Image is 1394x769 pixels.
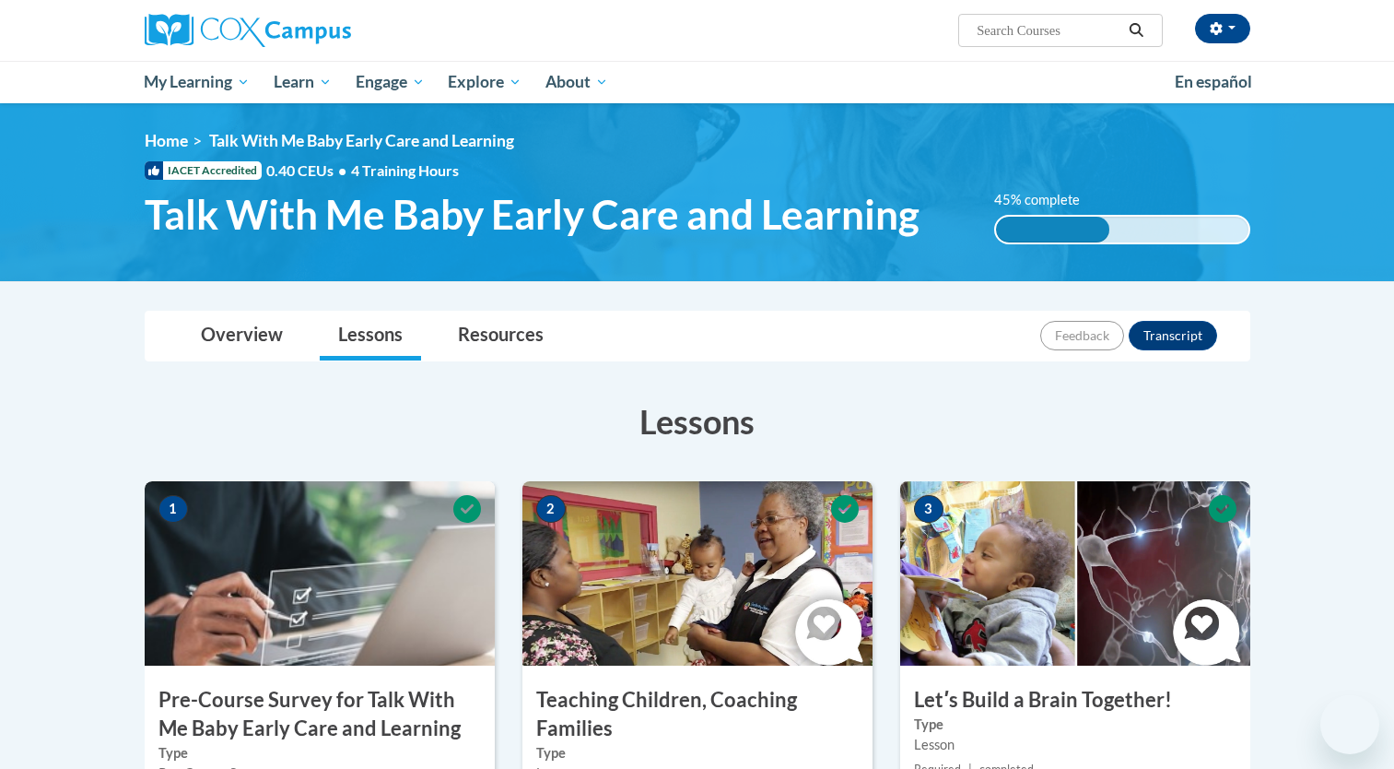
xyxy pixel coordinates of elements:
a: Lessons [320,312,421,361]
button: Feedback [1040,321,1124,350]
input: Search Courses [975,19,1122,41]
a: Engage [344,61,437,103]
span: IACET Accredited [145,161,262,180]
label: Type [536,743,859,763]
a: Resources [439,312,562,361]
label: 45% complete [994,190,1100,210]
button: Account Settings [1195,14,1250,43]
h3: Letʹs Build a Brain Together! [900,686,1250,715]
span: 4 Training Hours [351,161,459,179]
span: 2 [536,495,566,523]
a: Cox Campus [145,14,495,47]
span: 1 [158,495,188,523]
a: Explore [436,61,533,103]
span: Talk With Me Baby Early Care and Learning [209,131,514,150]
a: Home [145,131,188,150]
h3: Teaching Children, Coaching Families [522,686,873,743]
label: Type [914,715,1236,735]
h3: Pre-Course Survey for Talk With Me Baby Early Care and Learning [145,686,495,743]
span: My Learning [144,71,250,93]
span: About [545,71,608,93]
div: Lesson [914,735,1236,755]
img: Cox Campus [145,14,351,47]
span: 0.40 CEUs [266,160,351,181]
span: • [338,161,346,179]
span: Explore [448,71,521,93]
span: Talk With Me Baby Early Care and Learning [145,190,920,239]
div: Main menu [117,61,1278,103]
span: 3 [914,495,943,523]
div: 45% complete [996,217,1109,243]
span: Learn [274,71,332,93]
a: About [533,61,620,103]
span: En español [1175,72,1252,91]
h3: Lessons [145,398,1250,444]
iframe: Button to launch messaging window [1320,695,1379,754]
a: Learn [262,61,344,103]
label: Type [158,743,481,763]
a: My Learning [133,61,263,103]
a: Overview [182,312,301,361]
button: Transcript [1129,321,1217,350]
span: Engage [356,71,425,93]
button: Search [1122,19,1150,41]
img: Course Image [900,481,1250,666]
img: Course Image [522,481,873,666]
a: En español [1163,63,1264,101]
img: Course Image [145,481,495,666]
